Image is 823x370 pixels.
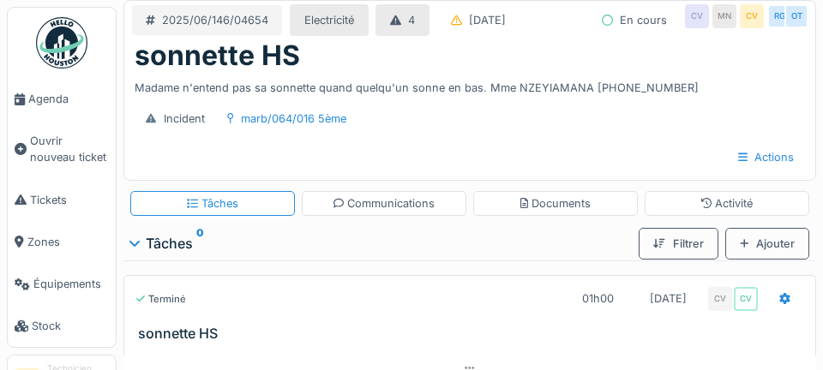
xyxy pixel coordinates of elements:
[130,233,632,254] div: Tâches
[241,110,346,127] div: marb/064/016 5ème
[469,12,506,28] div: [DATE]
[27,234,109,250] span: Zones
[30,192,109,208] span: Tickets
[708,287,732,311] div: CV
[135,73,805,96] div: Madame n'entend pas sa sonnette quand quelqu'un sonne en bas. Mme NZEYIAMANA [PHONE_NUMBER]
[333,195,436,212] div: Communications
[187,195,238,212] div: Tâches
[582,290,614,307] div: 01h00
[685,4,709,28] div: CV
[164,110,205,127] div: Incident
[196,233,204,254] sup: 0
[135,39,300,72] h1: sonnette HS
[520,195,592,212] div: Documents
[138,325,808,342] h3: sonnette HS
[650,290,687,307] div: [DATE]
[304,12,354,28] div: Electricité
[784,4,808,28] div: OT
[8,305,116,347] a: Stock
[734,287,758,311] div: CV
[8,179,116,221] a: Tickets
[408,12,415,28] div: 4
[8,221,116,263] a: Zones
[620,12,667,28] div: En cours
[8,263,116,305] a: Équipements
[740,4,764,28] div: CV
[30,133,109,165] span: Ouvrir nouveau ticket
[712,4,736,28] div: MN
[724,141,808,173] div: Actions
[162,12,268,28] div: 2025/06/146/04654
[8,78,116,120] a: Agenda
[33,276,109,292] span: Équipements
[701,195,754,212] div: Activité
[135,292,186,307] div: Terminé
[36,17,87,69] img: Badge_color-CXgf-gQk.svg
[767,4,791,28] div: RG
[32,318,109,334] span: Stock
[8,120,116,178] a: Ouvrir nouveau ticket
[725,228,809,260] div: Ajouter
[639,228,718,260] div: Filtrer
[28,91,109,107] span: Agenda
